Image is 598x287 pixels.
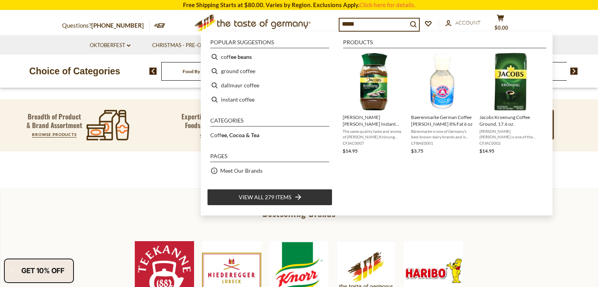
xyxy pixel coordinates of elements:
li: Jacobs Kroenung Coffee Ground, 17.6 oz. [476,50,545,158]
a: Coffee, Cocoa & Tea [210,130,259,140]
li: Categories [210,118,329,127]
span: CFJAC0007 [343,140,405,146]
span: $3.75 [411,148,423,154]
span: Jacobs Kroenung Coffee Ground, 17.6 oz. [479,114,541,127]
a: Christmas - PRE-ORDER [152,41,220,50]
p: Expertise in German Foods and Cuisine [181,112,238,130]
a: Jacobs Coffee KroenungJacobs Kroenung Coffee Ground, 17.6 oz.[PERSON_NAME] [PERSON_NAME] is one o... [479,53,541,155]
a: [PHONE_NUMBER] [91,22,144,29]
li: Popular suggestions [210,40,329,48]
span: [PERSON_NAME] [PERSON_NAME] is one of the leading and best known coffee brands in [GEOGRAPHIC_DAT... [479,128,541,140]
a: Meet Our Brands [220,166,262,175]
li: Jacobs Kroenung Instant Freeze-Dried Coffee, 7 oz. [340,50,408,158]
span: CFBAE0001 [411,140,473,146]
span: Bärenmarke is one of Germany's best known dairy brands and is synonymous for condensed milk used ... [411,128,473,140]
img: Jacobs Instant Coffee Kroenung [345,53,402,110]
li: Pages [210,153,329,162]
a: Account [445,19,481,27]
a: Jacobs Instant Coffee Kroenung[PERSON_NAME] [PERSON_NAME] Instant Freeze-Dried Coffee, 7 oz.The s... [343,53,405,155]
li: dallmayr coffee [207,78,332,93]
a: ASK US!* [200,132,219,137]
li: View all 279 items [207,189,332,206]
a: Oktoberfest [90,41,130,50]
img: next arrow [570,68,578,75]
a: Baerenmarke German Coffee [PERSON_NAME] 8% Fat 6 ozBärenmarke is one of Germany's best known dair... [411,53,473,155]
a: Food By Category [183,68,220,74]
span: CFJAC0002 [479,140,541,146]
span: The same quality taste and aroma of [PERSON_NAME] Krönung Coffee, in a convenient instant format.... [343,128,405,140]
li: ground coffee [207,64,332,78]
span: Account [455,19,481,26]
span: $0.00 [494,25,508,31]
img: Jacobs Coffee Kroenung [482,53,539,110]
p: Breadth of Product & Brand Assortment [26,112,82,130]
span: $14.95 [343,148,358,154]
button: $0.00 [489,14,513,34]
li: Meet Our Brands [207,164,332,178]
span: $14.95 [479,148,494,154]
p: Questions? [62,21,150,31]
span: [PERSON_NAME] [PERSON_NAME] Instant Freeze-Dried Coffee, 7 oz. [343,114,405,127]
span: Baerenmarke German Coffee [PERSON_NAME] 8% Fat 6 oz [411,114,473,127]
li: Coffee, Cocoa & Tea [207,128,332,142]
b: ee, Cocoa & Tea [221,132,259,138]
li: coffee beans [207,50,332,64]
li: Products [343,40,546,48]
li: Baerenmarke German Coffee Creamer 8% Fat 6 oz [408,50,476,158]
div: Instant Search Results [201,32,553,215]
a: BROWSE PRODUCTS [32,132,77,137]
span: View all 279 items [239,193,291,202]
a: Click here for details. [359,1,415,8]
b: ee beans [231,52,252,61]
li: instant coffee [207,93,332,107]
img: previous arrow [149,68,157,75]
div: Bestselling Brands [0,209,598,217]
